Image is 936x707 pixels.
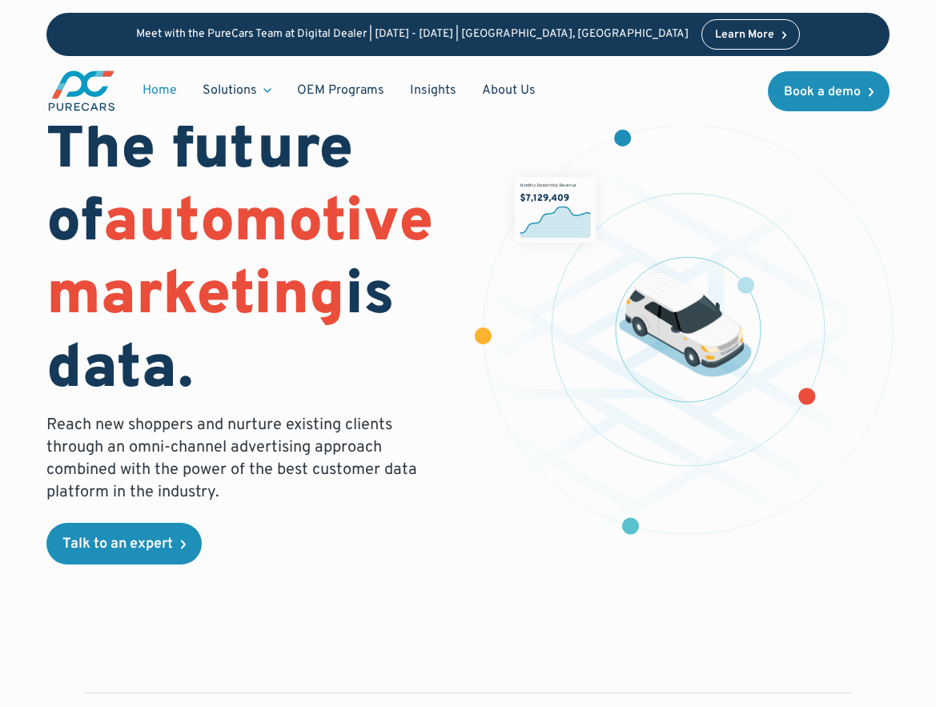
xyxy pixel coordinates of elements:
p: Meet with the PureCars Team at Digital Dealer | [DATE] - [DATE] | [GEOGRAPHIC_DATA], [GEOGRAPHIC_... [136,28,689,42]
a: Insights [397,75,469,106]
div: Solutions [190,75,284,106]
p: Reach new shoppers and nurture existing clients through an omni-channel advertising approach comb... [46,414,448,504]
div: Book a demo [784,86,861,98]
div: Talk to an expert [62,537,173,552]
a: main [46,69,117,113]
h1: The future of is data. [46,115,448,408]
a: Home [130,75,190,106]
a: About Us [469,75,548,106]
span: automotive marketing [46,186,433,335]
img: purecars logo [46,69,117,113]
img: illustration of a vehicle [619,272,752,377]
a: OEM Programs [284,75,397,106]
a: Talk to an expert [46,523,202,564]
div: Learn More [715,30,774,41]
div: Solutions [203,82,257,99]
img: chart showing monthly dealership revenue of $7m [515,177,597,242]
a: Learn More [701,19,801,50]
a: Book a demo [768,71,890,111]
